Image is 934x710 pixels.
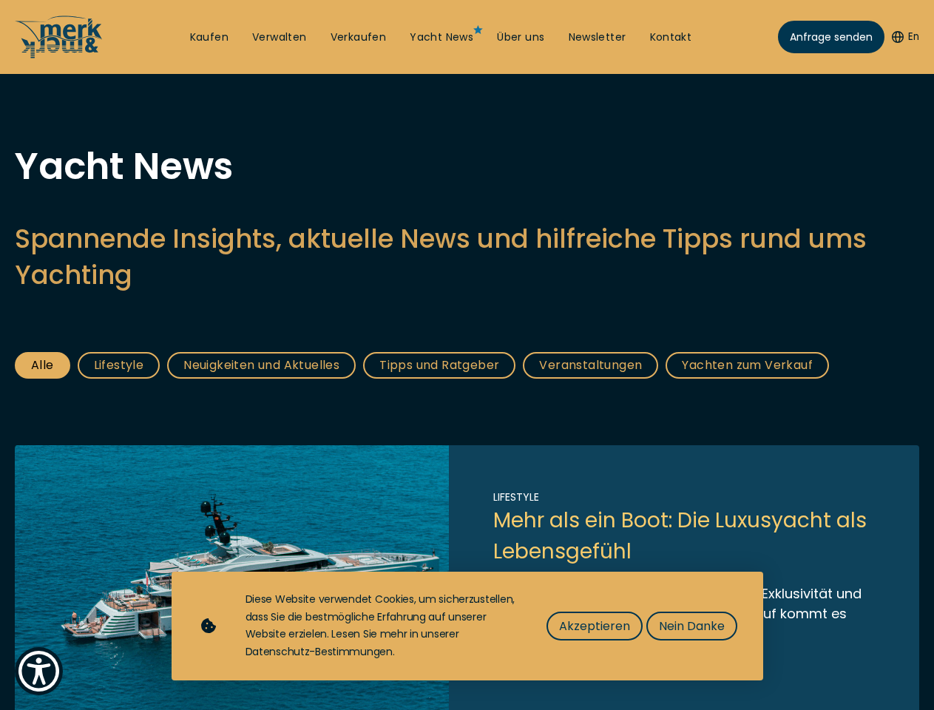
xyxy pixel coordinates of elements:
h1: Yacht News [15,148,919,185]
a: Alle [15,352,70,379]
a: Anfrage senden [778,21,884,53]
a: Yacht News [410,30,473,45]
a: Verwalten [252,30,307,45]
a: Kontakt [650,30,692,45]
span: Anfrage senden [790,30,873,45]
a: Über uns [497,30,544,45]
a: Datenschutz-Bestimmungen [246,644,393,659]
a: Veranstaltungen [523,352,658,379]
a: Yachten zum Verkauf [666,352,829,379]
a: Neuigkeiten und Aktuelles [167,352,356,379]
button: Nein Danke [646,612,737,640]
button: En [892,30,919,44]
span: Akzeptieren [559,617,630,635]
a: Tipps und Ratgeber [363,352,515,379]
a: Kaufen [190,30,229,45]
button: Show Accessibility Preferences [15,647,63,695]
button: Akzeptieren [546,612,643,640]
h2: Spannende Insights, aktuelle News und hilfreiche Tipps rund ums Yachting [15,220,919,293]
a: Verkaufen [331,30,387,45]
div: Diese Website verwendet Cookies, um sicherzustellen, dass Sie die bestmögliche Erfahrung auf unse... [246,591,517,661]
span: Nein Danke [659,617,725,635]
a: Lifestyle [78,352,160,379]
a: Newsletter [569,30,626,45]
